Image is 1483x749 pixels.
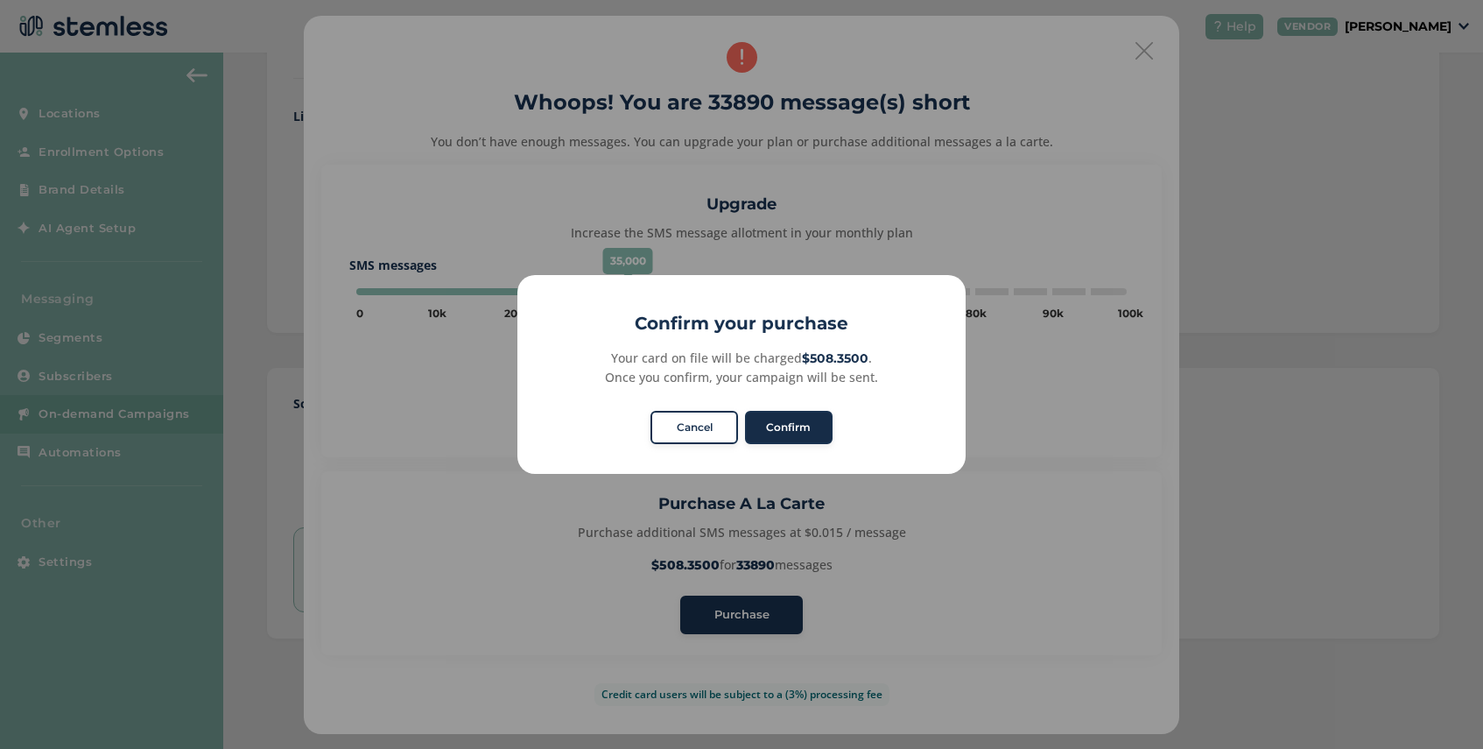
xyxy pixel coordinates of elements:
h2: Confirm your purchase [517,310,966,336]
button: Cancel [650,411,738,444]
strong: $508.3500 [802,350,868,366]
div: Your card on file will be charged . Once you confirm, your campaign will be sent. [537,349,945,386]
iframe: Chat Widget [1395,665,1483,749]
button: Confirm [745,411,833,444]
